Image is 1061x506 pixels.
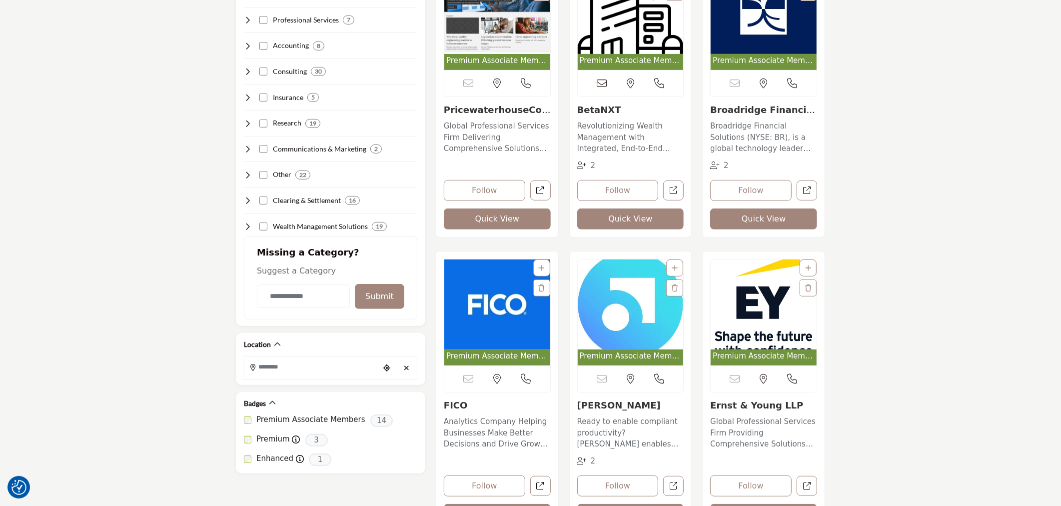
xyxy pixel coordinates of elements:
[713,350,815,362] span: Premium Associate Member
[259,16,267,24] input: Select Professional Services checkbox
[257,266,336,275] span: Suggest a Category
[273,66,307,76] h4: Consulting: Providing strategic, operational, and technical consulting services to securities ind...
[244,339,271,349] h2: Location
[273,92,303,102] h4: Insurance: Offering insurance solutions to protect securities industry firms from various risks.
[313,41,324,50] div: 8 Results For Accounting
[578,259,684,366] a: Open Listing in new tab
[578,259,684,349] img: Smarsh
[446,55,548,66] span: Premium Associate Member
[663,476,684,496] a: Open smarsh in new tab
[580,350,682,362] span: Premium Associate Member
[244,416,251,424] input: Premium Associate Members checkbox
[577,416,684,450] p: Ready to enable compliant productivity? [PERSON_NAME] enables companies to transform oversight in...
[370,414,393,427] span: 14
[577,118,684,154] a: Revolutionizing Wealth Management with Integrated, End-to-End Solutions Situated at the forefront...
[446,350,548,362] span: Premium Associate Member
[444,259,550,366] a: Open Listing in new tab
[444,400,551,411] h3: FICO
[710,118,817,154] a: Broadridge Financial Solutions (NYSE: BR), is a global technology leader with the trusted experti...
[710,400,817,411] h3: Ernst & Young LLP
[273,40,309,50] h4: Accounting: Providing financial reporting, auditing, tax, and advisory services to securities ind...
[710,416,817,450] p: Global Professional Services Firm Providing Comprehensive Solutions for Financial Institutions Fr...
[11,480,26,495] button: Consent Preferences
[256,414,365,425] label: Premium Associate Members
[295,170,310,179] div: 22 Results For Other
[259,145,267,153] input: Select Communications & Marketing checkbox
[580,55,682,66] span: Premium Associate Member
[710,120,817,154] p: Broadridge Financial Solutions (NYSE: BR), is a global technology leader with the trusted experti...
[259,93,267,101] input: Select Insurance checkbox
[577,104,684,115] h3: BetaNXT
[244,436,251,443] input: Premium checkbox
[309,453,331,466] span: 1
[710,104,815,126] a: Broadridge Financial...
[370,144,382,153] div: 2 Results For Communications & Marketing
[710,208,817,229] button: Quick View
[343,15,354,24] div: 7 Results For Professional Services
[444,259,550,349] img: FICO
[273,118,301,128] h4: Research: Conducting market, financial, economic, and industry research for securities industry p...
[372,222,387,231] div: 19 Results For Wealth Management Solutions
[399,357,414,379] div: Clear search location
[273,144,366,154] h4: Communications & Marketing: Delivering marketing, public relations, and investor relations servic...
[347,16,350,23] b: 7
[345,196,360,205] div: 16 Results For Clearing & Settlement
[355,284,404,309] button: Submit
[256,453,293,464] label: Enhanced
[591,456,596,465] span: 2
[444,104,551,115] h3: PricewaterhouseCoopers LLP
[672,264,678,272] a: Add To List
[577,413,684,450] a: Ready to enable compliant productivity? [PERSON_NAME] enables companies to transform oversight in...
[577,104,621,115] a: BetaNXT
[244,455,251,463] input: Enhanced checkbox
[444,118,551,154] a: Global Professional Services Firm Delivering Comprehensive Solutions for Financial Institutions P...
[244,398,266,408] h2: Badges
[259,196,267,204] input: Select Clearing & Settlement checkbox
[444,475,525,496] button: Follow
[577,455,596,467] div: Followers
[259,42,267,50] input: Select Accounting checkbox
[724,161,729,170] span: 2
[577,400,661,410] a: [PERSON_NAME]
[577,160,596,171] div: Followers
[273,195,341,205] h4: Clearing & Settlement: Facilitating the efficient processing, clearing, and settlement of securit...
[259,171,267,179] input: Select Other checkbox
[315,68,322,75] b: 30
[577,208,684,229] button: Quick View
[530,476,551,496] a: Open fico in new tab
[805,264,811,272] a: Add To List
[591,161,596,170] span: 2
[379,357,394,379] div: Choose your current location
[259,67,267,75] input: Select Consulting checkbox
[259,222,267,230] input: Select Wealth Management Solutions checkbox
[273,169,291,179] h4: Other: Encompassing various other services and organizations supporting the securities industry e...
[797,180,817,201] a: Open broadridge-financial-solutions-inc in new tab
[259,119,267,127] input: Select Research checkbox
[539,264,545,272] a: Add To List
[710,104,817,115] h3: Broadridge Financial Solutions, Inc.
[444,400,468,410] a: FICO
[307,93,319,102] div: 5 Results For Insurance
[711,259,817,366] a: Open Listing in new tab
[577,180,659,201] button: Follow
[273,221,368,231] h4: Wealth Management Solutions: Providing comprehensive wealth management services to high-net-worth...
[317,42,320,49] b: 8
[444,413,551,450] a: Analytics Company Helping Businesses Make Better Decisions and Drive Growth FICO is an analytics ...
[710,400,803,410] a: Ernst & Young LLP
[299,171,306,178] b: 22
[311,67,326,76] div: 30 Results For Consulting
[444,120,551,154] p: Global Professional Services Firm Delivering Comprehensive Solutions for Financial Institutions P...
[530,180,551,201] a: Open pricewaterhousecoopers-llp in new tab
[710,160,729,171] div: Followers
[305,119,320,128] div: 19 Results For Research
[257,247,404,265] h2: Missing a Category?
[577,475,659,496] button: Follow
[257,284,350,308] input: Category Name
[256,433,290,445] label: Premium
[577,120,684,154] p: Revolutionizing Wealth Management with Integrated, End-to-End Solutions Situated at the forefront...
[710,413,817,450] a: Global Professional Services Firm Providing Comprehensive Solutions for Financial Institutions Fr...
[376,223,383,230] b: 19
[444,180,525,201] button: Follow
[309,120,316,127] b: 19
[713,55,815,66] span: Premium Associate Member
